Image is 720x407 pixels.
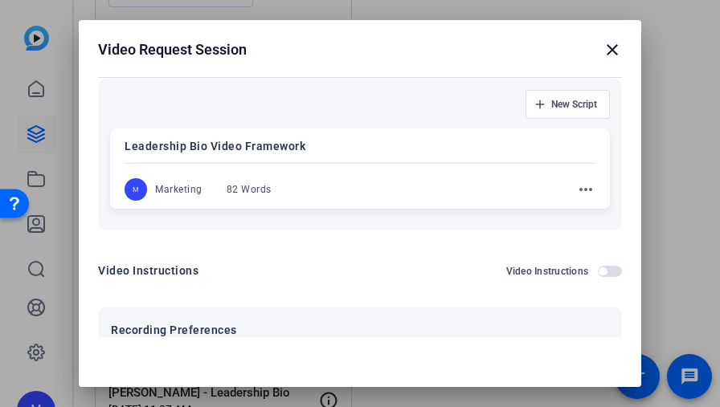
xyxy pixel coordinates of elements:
[227,183,272,196] div: 82 Words
[98,40,622,59] div: Video Request Session
[111,320,273,340] span: Recording Preferences
[125,136,595,156] p: Leadership Bio Video Framework
[526,90,610,119] button: New Script
[155,183,202,196] div: Marketing
[551,98,597,111] span: New Script
[576,180,595,199] mat-icon: more_horiz
[98,261,198,280] div: Video Instructions
[125,178,147,201] div: M
[603,40,622,59] mat-icon: close
[506,265,589,278] h2: Video Instructions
